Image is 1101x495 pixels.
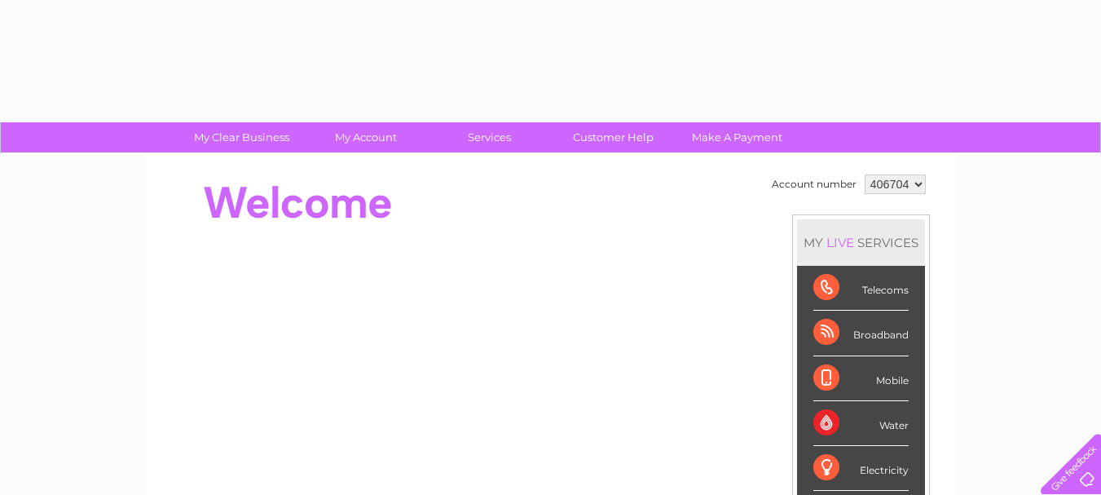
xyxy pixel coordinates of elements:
div: Water [813,401,909,446]
td: Account number [768,170,861,198]
a: My Clear Business [174,122,309,152]
a: Services [422,122,557,152]
a: Customer Help [546,122,680,152]
div: Electricity [813,446,909,491]
div: MY SERVICES [797,219,925,266]
div: LIVE [823,235,857,250]
div: Broadband [813,311,909,356]
a: My Account [298,122,433,152]
div: Telecoms [813,266,909,311]
div: Mobile [813,356,909,401]
a: Make A Payment [670,122,804,152]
